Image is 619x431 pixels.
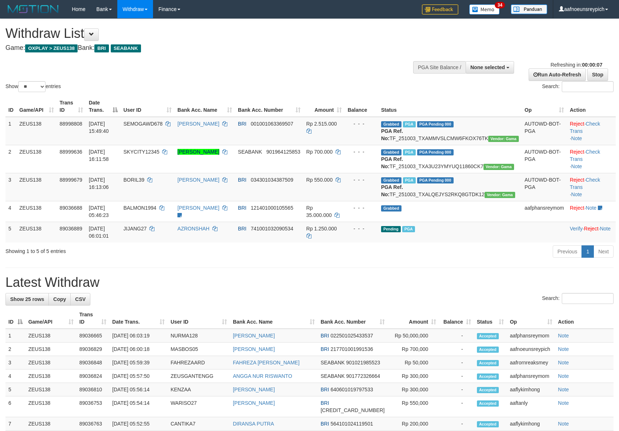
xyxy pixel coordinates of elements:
[16,117,57,145] td: ZEUS138
[388,329,439,343] td: Rp 50,000,000
[330,387,373,392] span: Copy 640601019797533 to clipboard
[26,369,77,383] td: ZEUS138
[124,177,145,183] span: BORIL39
[403,149,416,155] span: Marked by aafanarl
[507,417,555,431] td: aaflykimhong
[593,245,614,258] a: Next
[439,396,474,417] td: -
[522,145,567,173] td: AUTOWD-BOT-PGA
[168,383,230,396] td: KENZAA
[5,96,16,117] th: ID
[348,120,375,127] div: - - -
[16,222,57,242] td: ZEUS138
[5,383,26,396] td: 5
[26,356,77,369] td: ZEUS138
[522,173,567,201] td: AUTOWD-BOT-PGA
[251,226,293,232] span: Copy 741001032090534 to clipboard
[251,121,293,127] span: Copy 001001063369507 to clipboard
[321,407,385,413] span: Copy 379401033942536 to clipboard
[507,308,555,329] th: Op: activate to sort column ascending
[388,356,439,369] td: Rp 50,000
[26,308,77,329] th: Game/API: activate to sort column ascending
[251,177,293,183] span: Copy 034301034387509 to clipboard
[558,400,569,406] a: Note
[306,121,337,127] span: Rp 2.515.000
[5,44,406,52] h4: Game: Bank:
[89,177,109,190] span: [DATE] 16:13:06
[587,68,608,81] a: Stop
[26,396,77,417] td: ZEUS138
[70,293,90,305] a: CSV
[109,383,168,396] td: [DATE] 05:56:14
[26,343,77,356] td: ZEUS138
[507,383,555,396] td: aaflykimhong
[168,396,230,417] td: WARISO27
[77,396,109,417] td: 89036753
[477,373,499,380] span: Accepted
[582,62,602,68] strong: 00:00:07
[381,121,401,127] span: Grabbed
[238,205,246,211] span: BRI
[60,177,82,183] span: 88999679
[381,226,401,232] span: Pending
[348,204,375,211] div: - - -
[75,296,86,302] span: CSV
[417,121,454,127] span: PGA Pending
[571,163,582,169] a: Note
[5,329,26,343] td: 1
[233,360,299,365] a: FAHREZA [PERSON_NAME]
[124,149,160,155] span: SKYCITY12345
[16,96,57,117] th: Game/API: activate to sort column ascending
[77,369,109,383] td: 89036824
[111,44,141,52] span: SEABANK
[558,333,569,339] a: Note
[330,346,373,352] span: Copy 217701001991536 to clipboard
[25,44,78,52] span: OXPLAY > ZEUS138
[230,308,318,329] th: Bank Acc. Name: activate to sort column ascending
[5,356,26,369] td: 3
[571,135,582,141] a: Note
[378,117,522,145] td: TF_251003_TXAMMVSLCMW6FKOX76TK
[495,2,505,8] span: 34
[177,226,209,232] a: AZRONSHAH
[318,308,388,329] th: Bank Acc. Number: activate to sort column ascending
[306,149,333,155] span: Rp 700.000
[124,121,163,127] span: SEMOGAWD678
[124,226,147,232] span: JIJANG27
[507,369,555,383] td: aafphansreymom
[348,225,375,232] div: - - -
[466,61,514,74] button: None selected
[26,417,77,431] td: ZEUS138
[562,293,614,304] input: Search:
[507,343,555,356] td: aafnoeunsreypich
[570,226,583,232] a: Verify
[5,81,61,92] label: Show entries
[168,356,230,369] td: FAHREZAARD
[330,421,373,427] span: Copy 564101024119501 to clipboard
[522,201,567,222] td: aafphansreymom
[570,121,600,134] a: Check Trans
[321,333,329,339] span: BRI
[378,173,522,201] td: TF_251003_TXALQEJYS2RKQ8GTDK12
[177,121,219,127] a: [PERSON_NAME]
[522,117,567,145] td: AUTOWD-BOT-PGA
[439,417,474,431] td: -
[77,356,109,369] td: 89036848
[567,145,616,173] td: · ·
[57,96,86,117] th: Trans ID: activate to sort column ascending
[109,308,168,329] th: Date Trans.: activate to sort column ascending
[469,4,500,15] img: Button%20Memo.svg
[177,205,219,211] a: [PERSON_NAME]
[233,400,275,406] a: [PERSON_NAME]
[60,121,82,127] span: 88998808
[570,149,584,155] a: Reject
[485,192,515,198] span: Vendor URL: https://trx31.1velocity.biz
[417,177,454,183] span: PGA Pending
[306,226,337,232] span: Rp 1.250.000
[168,308,230,329] th: User ID: activate to sort column ascending
[511,4,547,14] img: panduan.png
[381,128,403,141] b: PGA Ref. No:
[5,308,26,329] th: ID: activate to sort column descending
[233,333,275,339] a: [PERSON_NAME]
[306,205,332,218] span: Rp 35.000.000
